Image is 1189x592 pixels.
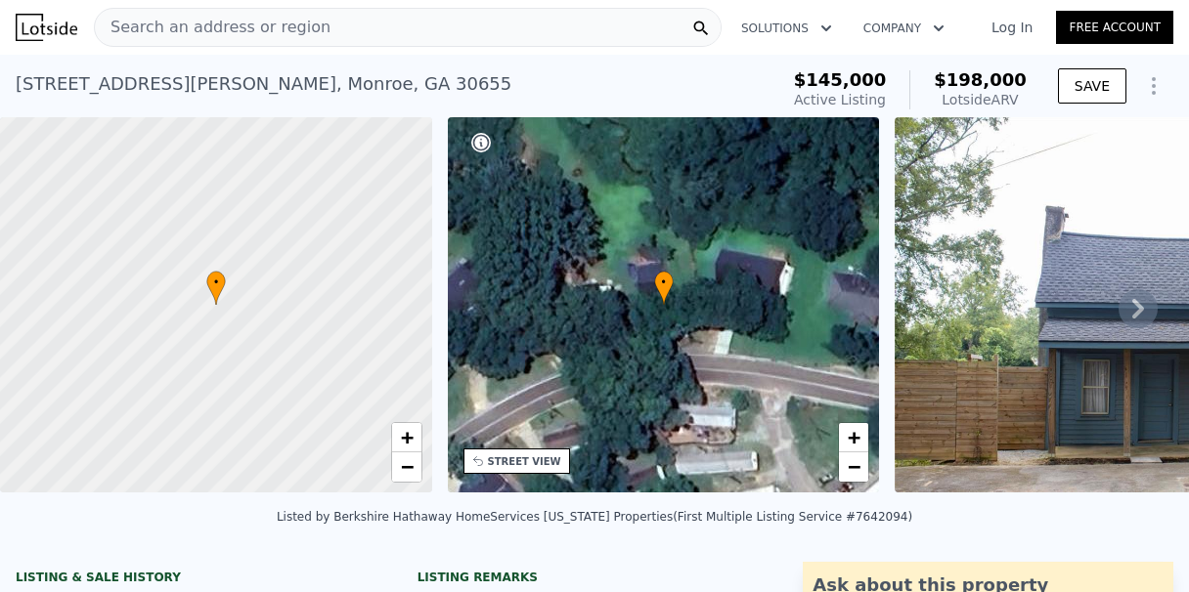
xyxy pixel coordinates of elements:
[392,423,421,452] a: Zoom in
[839,423,868,452] a: Zoom in
[726,11,848,46] button: Solutions
[934,90,1027,109] div: Lotside ARV
[839,452,868,482] a: Zoom out
[277,510,912,524] div: Listed by Berkshire Hathaway HomeServices [US_STATE] Properties (First Multiple Listing Service #...
[400,454,413,479] span: −
[968,18,1056,37] a: Log In
[794,92,886,107] span: Active Listing
[654,271,674,305] div: •
[848,454,860,479] span: −
[1056,11,1173,44] a: Free Account
[16,70,511,98] div: [STREET_ADDRESS][PERSON_NAME] , Monroe , GA 30655
[392,452,421,482] a: Zoom out
[1134,66,1173,106] button: Show Options
[400,425,413,449] span: +
[934,69,1027,90] span: $198,000
[794,69,887,90] span: $145,000
[95,16,330,39] span: Search an address or region
[848,425,860,449] span: +
[488,454,561,469] div: STREET VIEW
[16,14,77,41] img: Lotside
[848,11,960,46] button: Company
[654,274,674,291] span: •
[206,271,226,305] div: •
[206,274,226,291] span: •
[16,570,371,589] div: LISTING & SALE HISTORY
[418,570,772,585] div: Listing remarks
[1058,68,1126,104] button: SAVE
